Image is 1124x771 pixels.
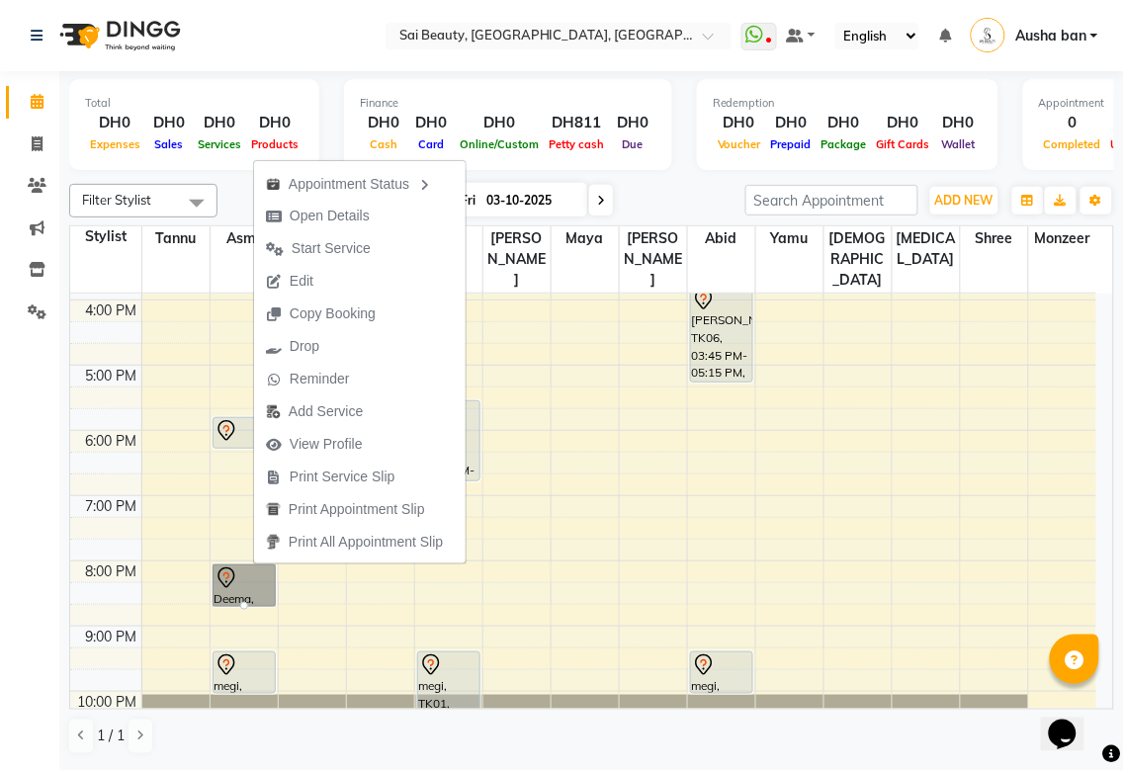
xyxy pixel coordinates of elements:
[691,287,752,382] div: [PERSON_NAME], TK06, 03:45 PM-05:15 PM, hair style
[266,404,281,419] img: add-service.png
[70,226,141,247] div: Stylist
[552,226,619,251] span: maya
[745,185,918,215] input: Search Appointment
[193,112,246,134] div: DH0
[971,18,1005,52] img: Ausha ban
[756,226,823,251] span: Yamu
[85,137,145,151] span: Expenses
[82,366,141,386] div: 5:00 PM
[82,627,141,647] div: 9:00 PM
[85,112,145,134] div: DH0
[290,467,395,487] span: Print Service Slip
[246,137,303,151] span: Products
[817,112,872,134] div: DH0
[935,193,994,208] span: ADD NEW
[935,112,983,134] div: DH0
[266,502,281,517] img: printapt.png
[290,369,350,389] span: Reminder
[413,137,449,151] span: Card
[290,206,370,226] span: Open Details
[824,226,892,293] span: [DEMOGRAPHIC_DATA]
[609,112,656,134] div: DH0
[688,226,755,251] span: Abid
[290,303,376,324] span: Copy Booking
[1041,692,1104,751] iframe: chat widget
[893,226,960,272] span: [MEDICAL_DATA]
[872,137,935,151] span: Gift Cards
[544,137,609,151] span: Petty cash
[455,112,544,134] div: DH0
[365,137,402,151] span: Cash
[455,137,544,151] span: Online/Custom
[713,112,766,134] div: DH0
[1029,226,1097,251] span: Monzeer
[872,112,935,134] div: DH0
[1039,112,1106,134] div: 0
[418,652,479,737] div: megi, TK01, 09:20 PM-10:40 PM, Hair Wash & Quick Dry
[360,95,656,112] div: Finance
[713,95,983,112] div: Redemption
[82,431,141,452] div: 6:00 PM
[214,418,275,448] div: Fatma, TK03, 05:45 PM-06:15 PM, Only face clean up
[620,226,687,293] span: [PERSON_NAME]
[290,434,363,455] span: View Profile
[82,300,141,321] div: 4:00 PM
[713,137,766,151] span: Voucher
[618,137,648,151] span: Due
[360,112,407,134] div: DH0
[289,401,363,422] span: Add Service
[766,137,817,151] span: Prepaid
[142,226,210,251] span: Tannu
[480,186,579,215] input: 2025-10-03
[766,112,817,134] div: DH0
[937,137,981,151] span: Wallet
[289,499,425,520] span: Print Appointment Slip
[85,95,303,112] div: Total
[817,137,872,151] span: Package
[691,652,752,693] div: megi, TK01, 09:20 PM-10:00 PM, Straight Cut only
[254,166,466,200] div: Appointment Status
[292,238,371,259] span: Start Service
[97,727,125,747] span: 1 / 1
[246,112,303,134] div: DH0
[74,692,141,713] div: 10:00 PM
[1015,26,1086,46] span: Ausha ban
[290,271,313,292] span: Edit
[211,226,278,251] span: Asmi
[193,137,246,151] span: Services
[145,112,193,134] div: DH0
[82,192,151,208] span: Filter Stylist
[266,535,281,550] img: printall.png
[407,112,455,134] div: DH0
[961,226,1028,251] span: shree
[544,112,609,134] div: DH811
[50,8,186,63] img: logo
[150,137,189,151] span: Sales
[214,652,275,693] div: megi, TK01, 09:20 PM-10:00 PM, Spa Pedicure (With Gelish)
[483,226,551,293] span: [PERSON_NAME]
[1039,137,1106,151] span: Completed
[289,532,443,553] span: Print All Appointment Slip
[266,177,281,192] img: apt_status.png
[82,561,141,582] div: 8:00 PM
[82,496,141,517] div: 7:00 PM
[930,187,998,214] button: ADD NEW
[290,336,319,357] span: Drop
